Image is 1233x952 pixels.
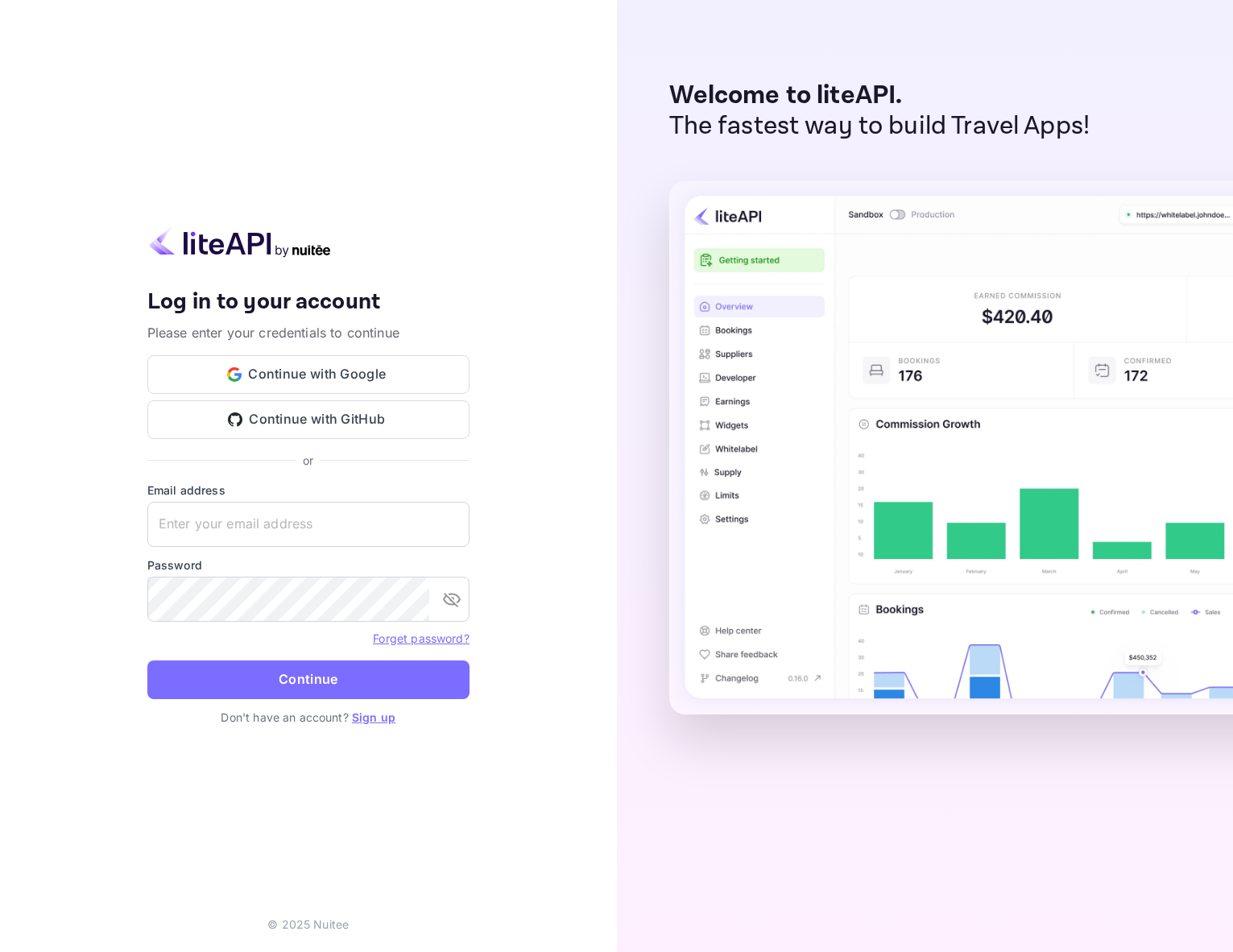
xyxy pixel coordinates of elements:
a: Sign up [352,710,395,724]
a: Forget password? [373,630,469,646]
a: Forget password? [373,631,469,645]
label: Email address [147,482,470,499]
p: © 2025 Nuitee [267,916,349,933]
p: Welcome to liteAPI. [669,81,1090,111]
p: Don't have an account? [147,709,470,726]
p: Please enter your credentials to continue [147,323,470,342]
button: Continue with Google [147,355,470,394]
label: Password [147,557,470,573]
p: The fastest way to build Travel Apps! [669,111,1090,142]
p: or [303,452,313,469]
button: Continue [147,660,470,699]
h4: Log in to your account [147,288,470,317]
img: liteapi [147,226,333,258]
button: Continue with GitHub [147,400,470,439]
input: Enter your email address [147,502,470,547]
button: toggle password visibility [436,583,468,615]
